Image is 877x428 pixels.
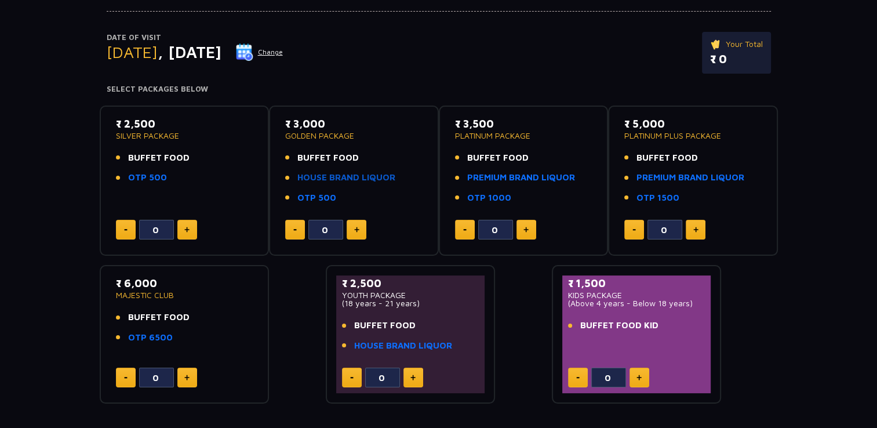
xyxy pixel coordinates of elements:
[568,291,705,299] p: KIDS PACKAGE
[467,191,511,205] a: OTP 1000
[410,375,416,380] img: plus
[107,85,771,94] h4: Select Packages Below
[467,171,575,184] a: PREMIUM BRAND LIQUOR
[235,43,283,61] button: Change
[124,377,128,379] img: minus
[710,38,722,50] img: ticket
[580,319,658,332] span: BUFFET FOOD KID
[354,339,452,353] a: HOUSE BRAND LIQUOR
[710,50,763,68] p: ₹ 0
[523,227,529,233] img: plus
[455,116,592,132] p: ₹ 3,500
[297,171,395,184] a: HOUSE BRAND LIQUOR
[128,171,167,184] a: OTP 500
[116,132,253,140] p: SILVER PACKAGE
[467,151,529,165] span: BUFFET FOOD
[455,132,592,140] p: PLATINUM PACKAGE
[184,375,190,380] img: plus
[632,229,636,231] img: minus
[576,377,580,379] img: minus
[297,151,359,165] span: BUFFET FOOD
[342,291,479,299] p: YOUTH PACKAGE
[568,275,705,291] p: ₹ 1,500
[285,132,423,140] p: GOLDEN PACKAGE
[354,319,416,332] span: BUFFET FOOD
[710,38,763,50] p: Your Total
[293,229,297,231] img: minus
[285,116,423,132] p: ₹ 3,000
[624,116,762,132] p: ₹ 5,000
[624,132,762,140] p: PLATINUM PLUS PACKAGE
[463,229,467,231] img: minus
[297,191,336,205] a: OTP 500
[124,229,128,231] img: minus
[636,375,642,380] img: plus
[128,331,173,344] a: OTP 6500
[158,42,221,61] span: , [DATE]
[342,299,479,307] p: (18 years - 21 years)
[350,377,354,379] img: minus
[116,116,253,132] p: ₹ 2,500
[354,227,359,233] img: plus
[342,275,479,291] p: ₹ 2,500
[636,171,744,184] a: PREMIUM BRAND LIQUOR
[128,151,190,165] span: BUFFET FOOD
[116,291,253,299] p: MAJESTIC CLUB
[107,42,158,61] span: [DATE]
[568,299,705,307] p: (Above 4 years - Below 18 years)
[636,151,698,165] span: BUFFET FOOD
[116,275,253,291] p: ₹ 6,000
[693,227,698,233] img: plus
[636,191,679,205] a: OTP 1500
[184,227,190,233] img: plus
[128,311,190,324] span: BUFFET FOOD
[107,32,283,43] p: Date of Visit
